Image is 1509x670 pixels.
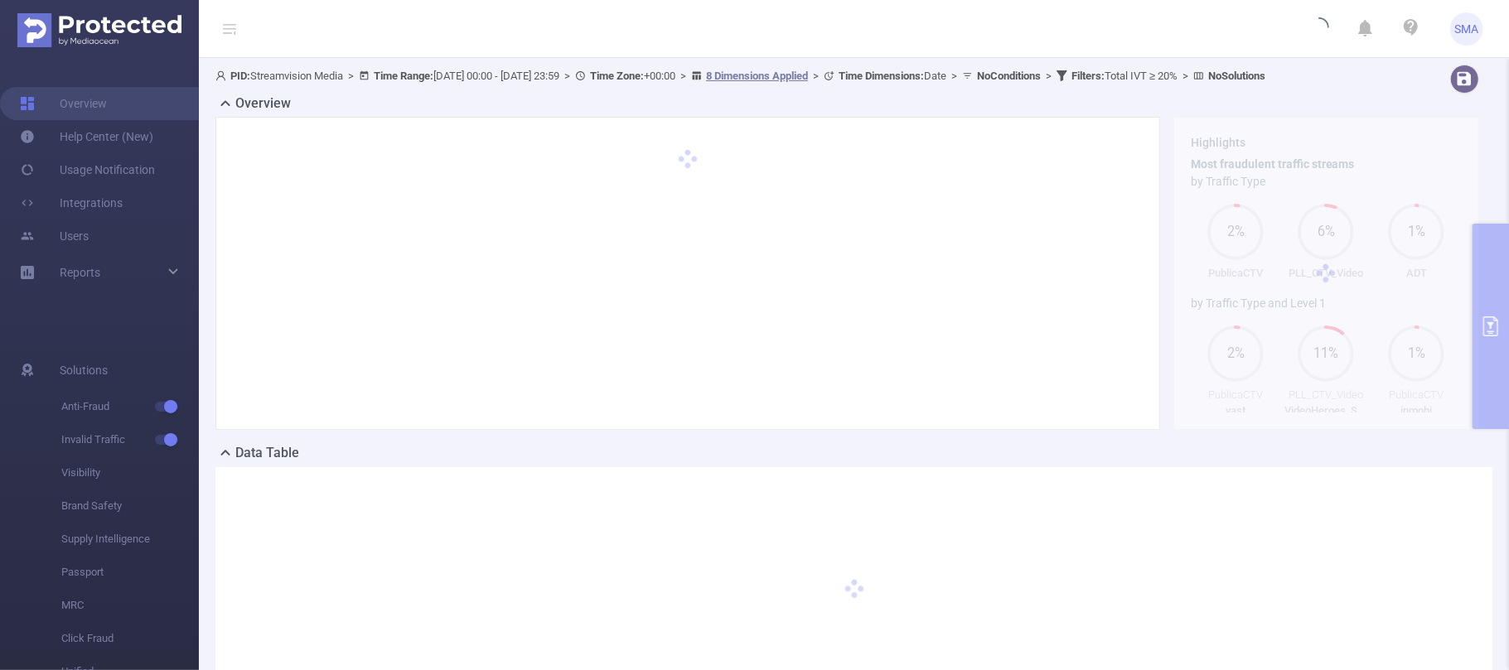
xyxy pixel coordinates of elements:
span: Date [839,70,946,82]
i: icon: loading [1309,17,1329,41]
span: Total IVT ≥ 20% [1071,70,1178,82]
a: Integrations [20,186,123,219]
i: icon: user [215,70,230,81]
a: Help Center (New) [20,120,153,153]
b: Time Zone: [590,70,644,82]
span: Anti-Fraud [61,390,199,423]
b: Time Range: [374,70,433,82]
span: > [675,70,691,82]
b: No Conditions [977,70,1041,82]
span: > [1041,70,1057,82]
span: Solutions [60,354,108,387]
span: Visibility [61,456,199,489]
span: > [808,70,824,82]
span: > [559,70,575,82]
span: Invalid Traffic [61,423,199,456]
img: Protected Media [17,13,181,47]
span: Brand Safety [61,489,199,523]
span: > [946,70,962,82]
span: Supply Intelligence [61,523,199,556]
a: Reports [60,256,100,289]
a: Usage Notification [20,153,155,186]
span: > [343,70,359,82]
a: Users [20,219,89,253]
u: 8 Dimensions Applied [706,70,808,82]
a: Overview [20,87,107,120]
b: Time Dimensions : [839,70,924,82]
h2: Data Table [235,443,299,463]
b: Filters : [1071,70,1105,82]
span: Passport [61,556,199,589]
b: PID: [230,70,250,82]
span: Streamvision Media [DATE] 00:00 - [DATE] 23:59 +00:00 [215,70,1265,82]
span: > [1178,70,1193,82]
b: No Solutions [1208,70,1265,82]
h2: Overview [235,94,291,113]
span: Reports [60,266,100,279]
span: Click Fraud [61,622,199,655]
span: MRC [61,589,199,622]
span: SMA [1455,12,1479,46]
